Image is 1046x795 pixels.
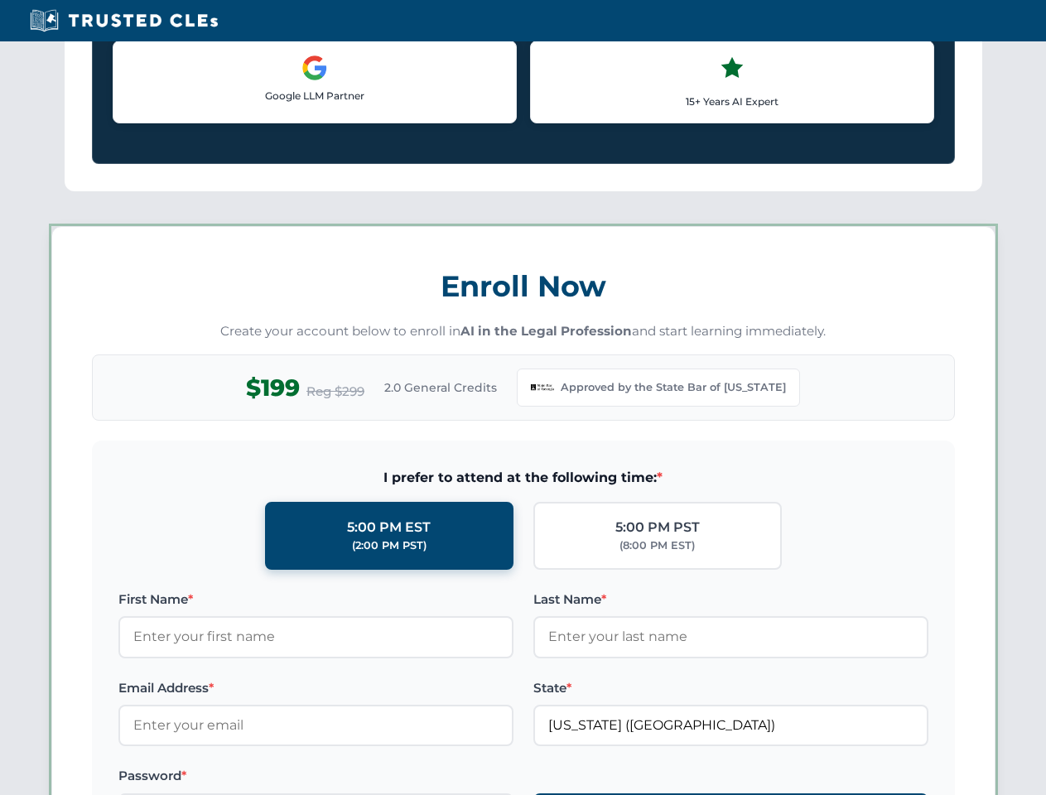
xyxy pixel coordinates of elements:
input: Georgia (GA) [533,705,928,746]
div: 5:00 PM PST [615,517,700,538]
label: First Name [118,590,513,609]
p: 15+ Years AI Expert [544,94,920,109]
input: Enter your first name [118,616,513,658]
p: Google LLM Partner [127,88,503,104]
img: Georgia Bar [531,376,554,399]
label: Password [118,766,513,786]
span: 2.0 General Credits [384,378,497,397]
label: Last Name [533,590,928,609]
label: State [533,678,928,698]
div: (2:00 PM PST) [352,537,427,554]
img: Google [301,55,328,81]
div: 5:00 PM EST [347,517,431,538]
span: I prefer to attend at the following time: [118,467,928,489]
span: Reg $299 [306,382,364,402]
input: Enter your last name [533,616,928,658]
input: Enter your email [118,705,513,746]
strong: AI in the Legal Profession [460,323,632,339]
p: Create your account below to enroll in and start learning immediately. [92,322,955,341]
h3: Enroll Now [92,260,955,312]
img: Trusted CLEs [25,8,223,33]
div: (8:00 PM EST) [619,537,695,554]
span: Approved by the State Bar of [US_STATE] [561,379,786,396]
span: $199 [246,369,300,407]
label: Email Address [118,678,513,698]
